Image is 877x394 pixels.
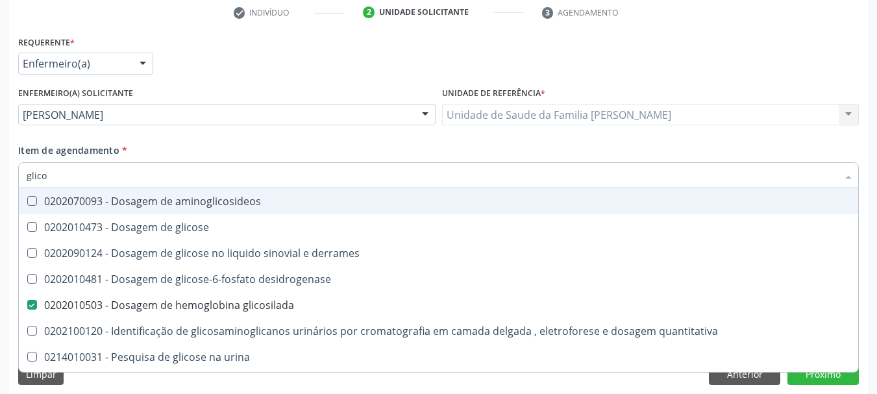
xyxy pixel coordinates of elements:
div: 0202100120 - Identificação de glicosaminoglicanos urinários por cromatografia em camada delgada ,... [27,326,850,336]
button: Anterior [709,363,780,385]
div: 0202010473 - Dosagem de glicose [27,222,850,232]
div: Unidade solicitante [379,6,469,18]
div: 0202090124 - Dosagem de glicose no liquido sinovial e derrames [27,248,850,258]
div: 0202070093 - Dosagem de aminoglicosideos [27,196,850,206]
div: 0202010481 - Dosagem de glicose-6-fosfato desidrogenase [27,274,850,284]
span: Item de agendamento [18,144,119,156]
button: Próximo [787,363,859,385]
div: 0214010031 - Pesquisa de glicose na urina [27,352,850,362]
label: Unidade de referência [442,84,545,104]
label: Requerente [18,32,75,53]
span: Enfermeiro(a) [23,57,127,70]
input: Buscar por procedimentos [27,162,837,188]
span: [PERSON_NAME] [23,108,409,121]
div: 2 [363,6,375,18]
label: Enfermeiro(a) solicitante [18,84,133,104]
div: 0202010503 - Dosagem de hemoglobina glicosilada [27,300,850,310]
